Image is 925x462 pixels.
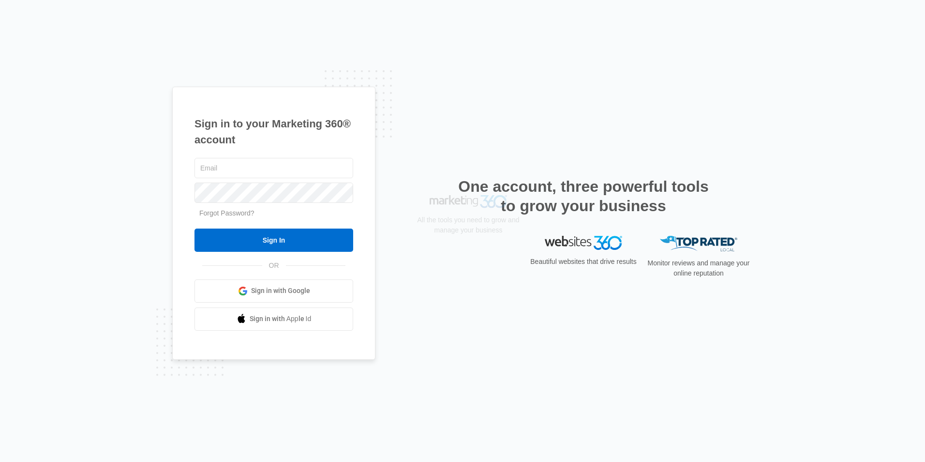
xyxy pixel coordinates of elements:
[455,177,712,216] h2: One account, three powerful tools to grow your business
[250,314,312,324] span: Sign in with Apple Id
[194,116,353,148] h1: Sign in to your Marketing 360® account
[545,236,622,250] img: Websites 360
[644,258,753,278] p: Monitor reviews and manage your online reputation
[430,236,507,249] img: Marketing 360
[194,229,353,252] input: Sign In
[194,158,353,178] input: Email
[194,308,353,331] a: Sign in with Apple Id
[262,261,286,271] span: OR
[199,209,254,217] a: Forgot Password?
[194,279,353,303] a: Sign in with Google
[660,236,737,252] img: Top Rated Local
[529,257,638,267] p: Beautiful websites that drive results
[414,256,522,276] p: All the tools you need to grow and manage your business
[251,286,310,296] span: Sign in with Google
